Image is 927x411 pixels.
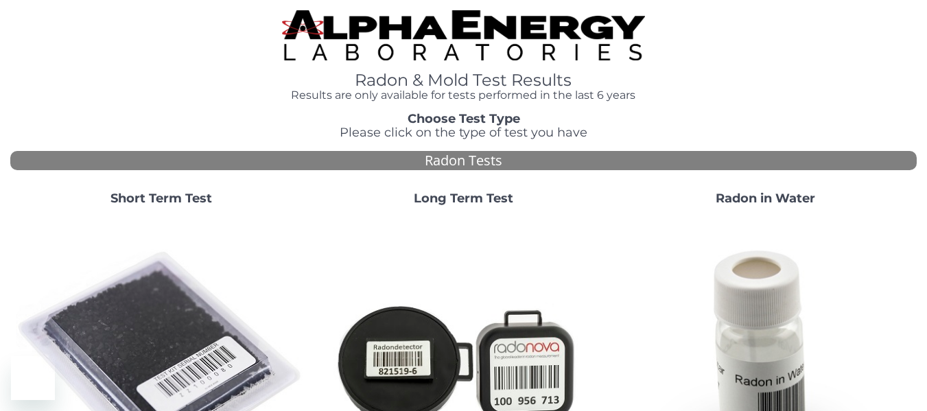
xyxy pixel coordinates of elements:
iframe: Button to launch messaging window [11,356,55,400]
strong: Choose Test Type [408,111,520,126]
div: Radon Tests [10,151,917,171]
strong: Radon in Water [716,191,815,206]
img: TightCrop.jpg [282,10,644,60]
strong: Short Term Test [110,191,212,206]
h4: Results are only available for tests performed in the last 6 years [282,89,644,102]
strong: Long Term Test [414,191,513,206]
span: Please click on the type of test you have [340,125,587,140]
h1: Radon & Mold Test Results [282,71,644,89]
